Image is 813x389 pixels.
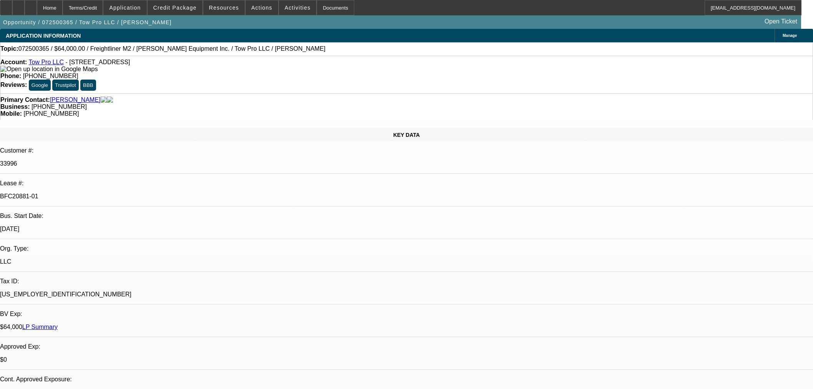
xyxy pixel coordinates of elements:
strong: Primary Contact: [0,96,50,103]
a: Open Ticket [762,15,800,28]
span: [PHONE_NUMBER] [23,73,78,79]
a: View Google Maps [0,66,98,72]
img: Open up location in Google Maps [0,66,98,73]
span: Application [109,5,141,11]
button: Trustpilot [52,80,78,91]
a: [PERSON_NAME] [50,96,101,103]
span: Manage [783,33,797,38]
strong: Phone: [0,73,21,79]
a: Tow Pro LLC [28,59,64,65]
span: APPLICATION INFORMATION [6,33,81,39]
img: facebook-icon.png [101,96,107,103]
span: [PHONE_NUMBER] [23,110,79,117]
span: Activities [285,5,311,11]
span: [PHONE_NUMBER] [32,103,87,110]
button: Google [29,80,51,91]
span: Credit Package [153,5,197,11]
strong: Business: [0,103,30,110]
strong: Account: [0,59,27,65]
button: Resources [203,0,245,15]
button: Credit Package [148,0,202,15]
strong: Topic: [0,45,18,52]
strong: Reviews: [0,81,27,88]
span: - [STREET_ADDRESS] [66,59,130,65]
span: 072500365 / $64,000.00 / Freightliner M2 / [PERSON_NAME] Equipment Inc. / Tow Pro LLC / [PERSON_N... [18,45,325,52]
span: KEY DATA [393,132,420,138]
a: LP Summary [22,324,58,330]
button: Actions [246,0,278,15]
img: linkedin-icon.png [107,96,113,103]
span: Resources [209,5,239,11]
span: Opportunity / 072500365 / Tow Pro LLC / [PERSON_NAME] [3,19,172,25]
button: Application [103,0,146,15]
button: Activities [279,0,317,15]
strong: Mobile: [0,110,22,117]
span: Actions [251,5,272,11]
button: BBB [80,80,96,91]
